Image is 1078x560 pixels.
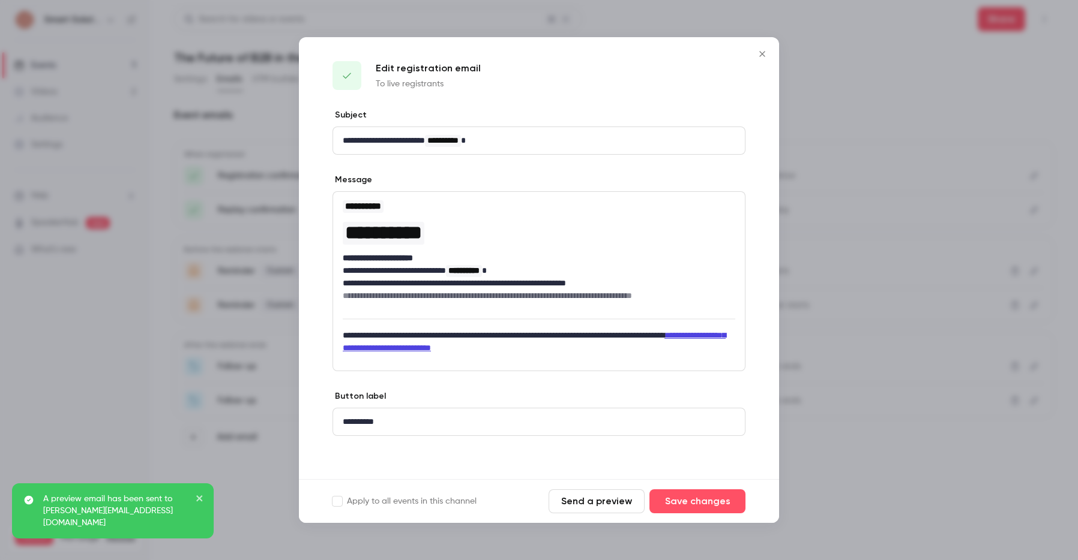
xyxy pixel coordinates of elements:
div: editor [333,127,745,154]
button: Close [750,42,774,66]
label: Subject [333,109,367,121]
button: Send a preview [549,489,645,513]
p: To live registrants [376,78,481,90]
div: editor [333,192,745,362]
p: A preview email has been sent to [PERSON_NAME][EMAIL_ADDRESS][DOMAIN_NAME] [43,493,187,529]
button: Save changes [649,489,745,513]
label: Message [333,174,372,186]
label: Button label [333,390,386,402]
p: Edit registration email [376,61,481,76]
div: editor [333,408,745,435]
button: close [196,493,204,507]
label: Apply to all events in this channel [333,495,477,507]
